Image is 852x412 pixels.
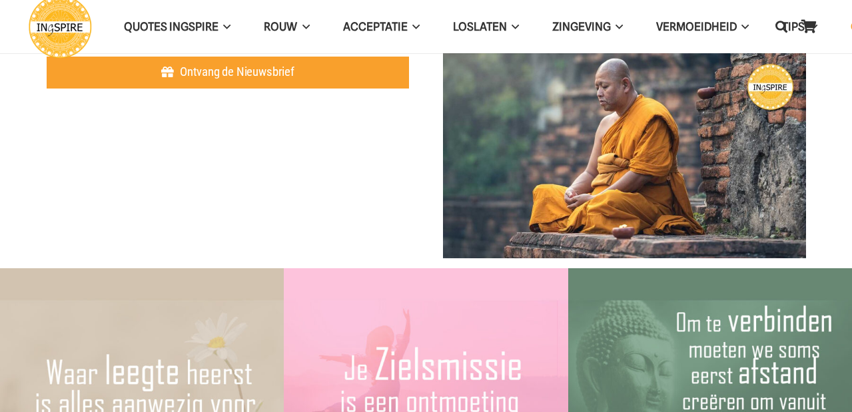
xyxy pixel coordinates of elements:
[264,20,297,33] span: ROUW
[453,20,507,33] span: Loslaten
[805,10,817,43] span: TIPS Menu
[124,20,218,33] span: QUOTES INGSPIRE
[408,10,420,43] span: Acceptatie Menu
[218,10,230,43] span: QUOTES INGSPIRE Menu
[737,10,749,43] span: VERMOEIDHEID Menu
[443,53,806,258] img: nieuwsbrief inschrijving ingspire
[765,10,833,44] a: TIPSTIPS Menu
[436,10,536,44] a: LoslatenLoslaten Menu
[536,10,639,44] a: ZingevingZingeving Menu
[247,10,326,44] a: ROUWROUW Menu
[443,53,806,258] a: Meditatie monnik - ingspire zingeving
[47,57,410,89] a: Ontvang de Nieuwsbrief
[107,10,247,44] a: QUOTES INGSPIREQUOTES INGSPIRE Menu
[343,20,408,33] span: Acceptatie
[180,65,294,80] span: Ontvang de Nieuwsbrief
[768,10,795,43] a: Zoeken
[552,20,611,33] span: Zingeving
[326,10,436,44] a: AcceptatieAcceptatie Menu
[656,20,737,33] span: VERMOEIDHEID
[611,10,623,43] span: Zingeving Menu
[639,10,765,44] a: VERMOEIDHEIDVERMOEIDHEID Menu
[297,10,309,43] span: ROUW Menu
[507,10,519,43] span: Loslaten Menu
